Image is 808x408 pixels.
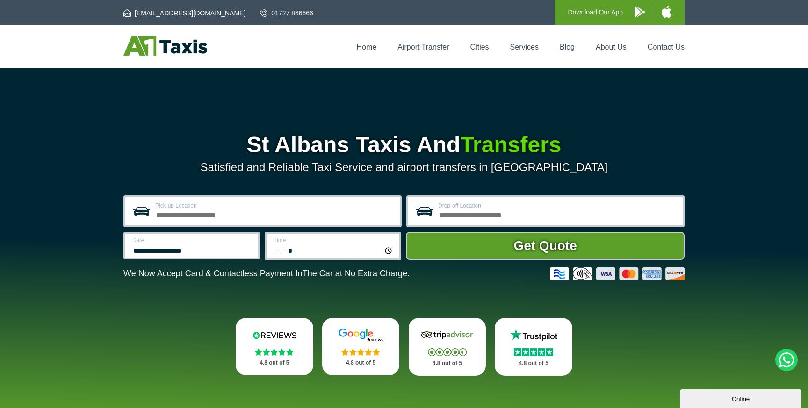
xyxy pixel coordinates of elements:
img: Tripadvisor [419,328,475,342]
iframe: chat widget [680,387,803,408]
img: A1 Taxis Android App [635,6,645,18]
a: Cities [470,43,489,51]
a: Services [510,43,539,51]
a: [EMAIL_ADDRESS][DOMAIN_NAME] [123,8,245,18]
p: 4.8 out of 5 [332,357,390,369]
img: Stars [341,348,380,356]
img: Stars [514,348,553,356]
img: Stars [255,348,294,356]
a: Trustpilot Stars 4.8 out of 5 [495,318,572,376]
p: Satisfied and Reliable Taxi Service and airport transfers in [GEOGRAPHIC_DATA] [123,161,685,174]
label: Date [132,237,252,243]
span: The Car at No Extra Charge. [303,269,410,278]
p: Download Our App [568,7,623,18]
label: Drop-off Location [438,203,677,208]
a: 01727 866666 [260,8,313,18]
img: A1 Taxis St Albans LTD [123,36,207,56]
a: Reviews.io Stars 4.8 out of 5 [236,318,313,375]
a: About Us [596,43,627,51]
a: Home [357,43,377,51]
h1: St Albans Taxis And [123,134,685,156]
img: Credit And Debit Cards [550,267,685,280]
img: Trustpilot [505,328,562,342]
p: We Now Accept Card & Contactless Payment In [123,269,410,279]
p: 4.8 out of 5 [246,357,303,369]
a: Airport Transfer [397,43,449,51]
a: Contact Us [648,43,685,51]
button: Get Quote [406,232,685,260]
p: 4.8 out of 5 [419,358,476,369]
a: Blog [560,43,575,51]
img: Google [333,328,389,342]
img: Reviews.io [246,328,303,342]
label: Time [274,237,394,243]
label: Pick-up Location [155,203,394,208]
p: 4.8 out of 5 [505,358,562,369]
span: Transfers [460,132,561,157]
img: A1 Taxis iPhone App [662,6,671,18]
img: Stars [428,348,467,356]
a: Tripadvisor Stars 4.8 out of 5 [409,318,486,376]
a: Google Stars 4.8 out of 5 [322,318,400,375]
